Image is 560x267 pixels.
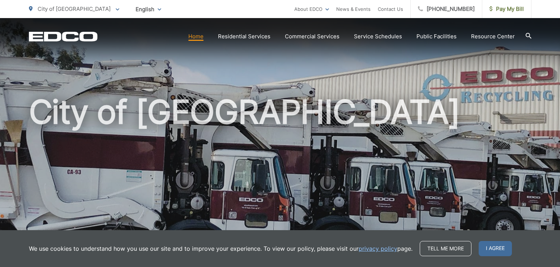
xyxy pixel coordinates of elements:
[29,31,98,42] a: EDCD logo. Return to the homepage.
[420,241,471,256] a: Tell me more
[359,244,397,253] a: privacy policy
[354,32,402,41] a: Service Schedules
[336,5,371,13] a: News & Events
[218,32,270,41] a: Residential Services
[479,241,512,256] span: I agree
[294,5,329,13] a: About EDCO
[38,5,111,12] span: City of [GEOGRAPHIC_DATA]
[471,32,515,41] a: Resource Center
[130,3,167,16] span: English
[285,32,339,41] a: Commercial Services
[378,5,403,13] a: Contact Us
[188,32,204,41] a: Home
[416,32,457,41] a: Public Facilities
[29,244,412,253] p: We use cookies to understand how you use our site and to improve your experience. To view our pol...
[490,5,524,13] span: Pay My Bill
